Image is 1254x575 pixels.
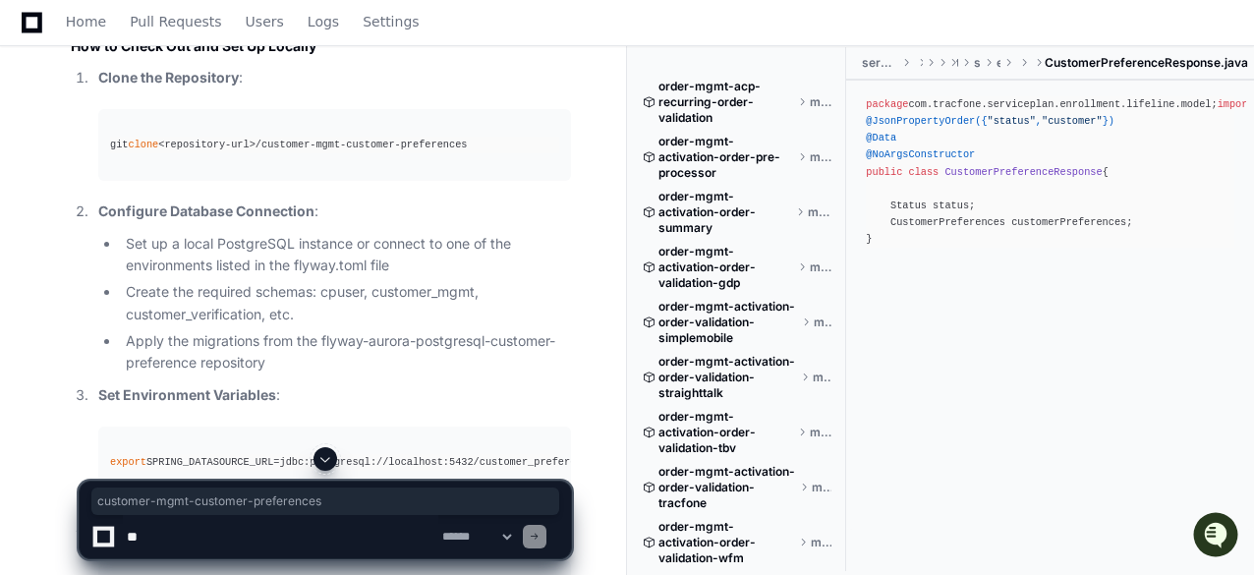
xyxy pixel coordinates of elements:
strong: Configure Database Connection [98,202,314,219]
p: : [98,201,571,223]
span: order-mgmt-activation-order-summary [658,189,792,236]
li: Create the required schemas: cpuser, customer_mgmt, customer_verification, etc. [120,281,571,326]
span: @NoArgsConstructor [866,148,975,160]
span: order-mgmt-activation-order-validation-simplemobile [658,299,798,346]
span: order-mgmt-acp-recurring-order-validation [658,79,794,126]
button: Start new chat [334,152,358,176]
span: clone [128,139,158,150]
span: master [810,259,831,275]
span: @JsonPropertyOrder({ , }) [866,115,1114,127]
span: master [810,149,831,165]
iframe: Open customer support [1191,510,1244,563]
span: Settings [363,16,419,28]
span: customer-mgmt-customer-preferences [97,493,553,509]
span: order-mgmt-activation-order-validation-tbv [658,409,794,456]
span: master [814,315,832,330]
span: Users [246,16,284,28]
p: : [98,67,571,89]
span: public [866,166,902,178]
span: Pylon [196,206,238,221]
span: serviceplan-enrollment-lifeline [862,55,898,71]
div: Welcome [20,79,358,110]
img: PlayerZero [20,20,59,59]
div: We're offline, but we'll be back soon! [67,166,285,182]
span: CustomerPreferenceResponse [944,166,1102,178]
span: master [810,94,831,110]
span: order-mgmt-activation-order-validation-gdp [658,244,794,291]
div: com.tracfone.serviceplan.enrollment.lifeline.model; com.fasterxml.[PERSON_NAME]. .JsonInclude; co... [866,96,1234,248]
span: "customer" [1042,115,1103,127]
span: import [1218,98,1254,110]
span: CustomerPreferenceResponse.java [1045,55,1248,71]
span: package [866,98,908,110]
span: "status" [988,115,1036,127]
strong: Clone the Repository [98,69,239,86]
div: git <repository-url>/customer-mgmt-customer-preferences [110,137,559,153]
li: Apply the migrations from the flyway-aurora-postgresql-customer-preference repository [120,330,571,375]
span: master [808,204,831,220]
div: Start new chat [67,146,322,166]
img: 1756235613930-3d25f9e4-fa56-45dd-b3ad-e072dfbd1548 [20,146,55,182]
span: tracfone [956,55,958,71]
span: master [813,370,831,385]
span: class [908,166,939,178]
span: master [810,425,831,440]
span: serviceplan [974,55,981,71]
p: : [98,384,571,407]
li: Set up a local PostgreSQL instance or connect to one of the environments listed in the flyway.tom... [120,233,571,278]
span: @Data [866,132,896,144]
a: Powered byPylon [139,205,238,221]
span: Logs [308,16,339,28]
span: order-mgmt-activation-order-validation-straighttalk [658,354,797,401]
span: Pull Requests [130,16,221,28]
strong: Set Environment Variables [98,386,276,403]
span: Home [66,16,106,28]
span: enrollment [997,55,1001,71]
span: order-mgmt-activation-order-pre-processor [658,134,794,181]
